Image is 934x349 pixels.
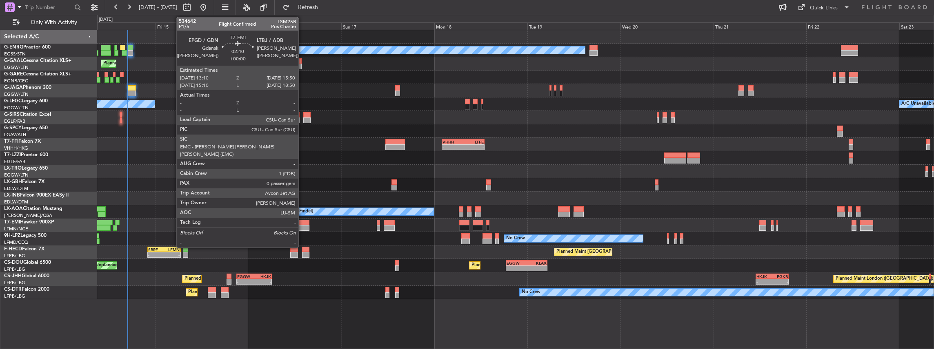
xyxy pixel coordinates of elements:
[4,179,44,184] a: LX-GBHFalcon 7X
[4,152,21,157] span: T7-LZZI
[254,274,271,279] div: HKJK
[4,193,20,198] span: LX-INB
[4,139,41,144] a: T7-FFIFalcon 7X
[4,58,71,63] a: G-GAALCessna Citation XLS+
[714,22,807,30] div: Thu 21
[4,179,22,184] span: LX-GBH
[471,259,600,272] div: Planned Maint [GEOGRAPHIC_DATA] ([GEOGRAPHIC_DATA])
[4,274,22,278] span: CS-JHH
[188,286,317,298] div: Planned Maint [GEOGRAPHIC_DATA] ([GEOGRAPHIC_DATA])
[4,118,25,124] a: EGLF/FAB
[103,57,133,70] div: Planned Maint
[4,112,20,117] span: G-SIRS
[4,139,18,144] span: T7-FFI
[4,206,62,211] a: LX-AOACitation Mustang
[237,279,254,284] div: -
[463,145,483,150] div: -
[164,247,180,252] div: LFMN
[4,72,71,77] a: G-GARECessna Citation XLS+
[522,286,540,298] div: No Crew
[21,20,86,25] span: Only With Activity
[443,145,463,150] div: -
[527,266,547,271] div: -
[507,261,527,265] div: EGGW
[4,166,22,171] span: LX-TRO
[250,44,264,56] div: Owner
[4,112,51,117] a: G-SIRSCitation Excel
[4,206,23,211] span: LX-AOA
[4,166,48,171] a: LX-TROLegacy 650
[4,72,23,77] span: G-GARE
[250,205,313,218] div: No Crew Luxembourg (Findel)
[527,261,547,265] div: KLAX
[4,233,47,238] a: 9H-LPZLegacy 500
[810,4,838,12] div: Quick Links
[4,91,29,97] a: EGGW/LTN
[4,78,29,84] a: EGNR/CEG
[4,293,25,299] a: LFPB/LBG
[620,22,714,30] div: Wed 20
[4,64,29,71] a: EGGW/LTN
[4,58,23,63] span: G-GAAL
[772,274,788,279] div: EGKB
[148,252,164,257] div: -
[4,105,29,111] a: EGGW/LTN
[4,172,29,178] a: EGGW/LTN
[9,16,89,29] button: Only With Activity
[4,239,28,245] a: LFMD/CEQ
[279,1,328,14] button: Refresh
[4,220,20,225] span: T7-EMI
[4,226,28,232] a: LFMN/NCE
[772,279,788,284] div: -
[756,279,772,284] div: -
[4,45,23,50] span: G-ENRG
[4,159,25,165] a: EGLF/FAB
[4,247,22,252] span: F-HECD
[556,246,685,258] div: Planned Maint [GEOGRAPHIC_DATA] ([GEOGRAPHIC_DATA])
[4,85,51,90] a: G-JAGAPhenom 300
[156,22,249,30] div: Fri 15
[4,99,48,104] a: G-LEGCLegacy 600
[4,45,51,50] a: G-ENRGPraetor 600
[4,145,28,151] a: VHHH/HKG
[4,126,48,130] a: G-SPCYLegacy 650
[434,22,527,30] div: Mon 18
[185,273,313,285] div: Planned Maint [GEOGRAPHIC_DATA] ([GEOGRAPHIC_DATA])
[4,99,22,104] span: G-LEGC
[527,22,620,30] div: Tue 19
[4,266,25,272] a: LFPB/LBG
[62,22,156,30] div: Thu 14
[507,266,527,271] div: -
[4,186,28,192] a: EDLW/DTM
[4,253,25,259] a: LFPB/LBG
[506,232,525,245] div: No Crew
[794,1,854,14] button: Quick Links
[139,4,177,11] span: [DATE] - [DATE]
[756,274,772,279] div: HKJK
[4,199,28,205] a: EDLW/DTM
[99,16,113,23] div: [DATE]
[806,22,899,30] div: Fri 22
[463,139,483,144] div: LTFE
[227,232,246,245] div: No Crew
[4,51,26,57] a: EGSS/STN
[443,139,463,144] div: VHHH
[4,152,48,157] a: T7-LZZIPraetor 600
[4,126,22,130] span: G-SPCY
[4,233,20,238] span: 9H-LPZ
[4,193,69,198] a: LX-INBFalcon 900EX EASy II
[4,287,49,292] a: CS-DTRFalcon 2000
[4,260,51,265] a: CS-DOUGlobal 6500
[254,279,271,284] div: -
[341,22,434,30] div: Sun 17
[836,273,933,285] div: Planned Maint London ([GEOGRAPHIC_DATA])
[4,132,26,138] a: LGAV/ATH
[25,1,72,13] input: Trip Number
[4,247,44,252] a: F-HECDFalcon 7X
[248,22,341,30] div: Sat 16
[4,260,23,265] span: CS-DOU
[4,85,23,90] span: G-JAGA
[164,252,180,257] div: -
[4,220,54,225] a: T7-EMIHawker 900XP
[237,274,254,279] div: EGGW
